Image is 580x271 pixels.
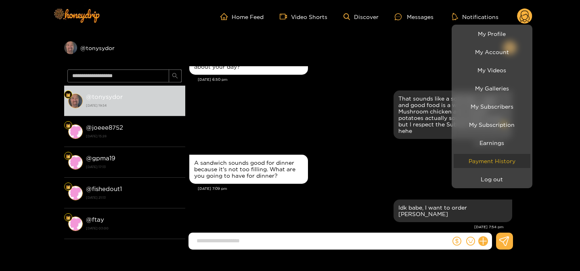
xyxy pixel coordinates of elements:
button: Log out [454,172,530,186]
a: My Subscription [454,118,530,132]
a: Earnings [454,136,530,150]
a: My Profile [454,27,530,41]
a: My Videos [454,63,530,77]
a: Payment History [454,154,530,168]
a: My Account [454,45,530,59]
a: My Subscribers [454,99,530,113]
a: My Galleries [454,81,530,95]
